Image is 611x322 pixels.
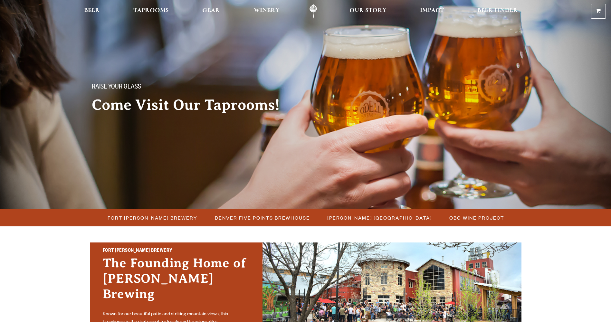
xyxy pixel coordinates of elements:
[103,255,250,308] h3: The Founding Home of [PERSON_NAME] Brewing
[84,8,100,13] span: Beer
[449,213,504,223] span: OBC Wine Project
[416,4,448,19] a: Impact
[104,213,201,223] a: Fort [PERSON_NAME] Brewery
[345,4,391,19] a: Our Story
[202,8,220,13] span: Gear
[215,213,310,223] span: Denver Five Points Brewhouse
[250,4,284,19] a: Winery
[92,83,141,92] span: Raise your glass
[133,8,169,13] span: Taprooms
[445,213,507,223] a: OBC Wine Project
[323,213,435,223] a: [PERSON_NAME] [GEOGRAPHIC_DATA]
[198,4,224,19] a: Gear
[477,8,518,13] span: Beer Finder
[254,8,280,13] span: Winery
[80,4,104,19] a: Beer
[349,8,387,13] span: Our Story
[129,4,173,19] a: Taprooms
[103,247,250,255] h2: Fort [PERSON_NAME] Brewery
[108,213,197,223] span: Fort [PERSON_NAME] Brewery
[92,97,293,113] h2: Come Visit Our Taprooms!
[473,4,522,19] a: Beer Finder
[211,213,313,223] a: Denver Five Points Brewhouse
[420,8,444,13] span: Impact
[327,213,432,223] span: [PERSON_NAME] [GEOGRAPHIC_DATA]
[301,4,325,19] a: Odell Home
